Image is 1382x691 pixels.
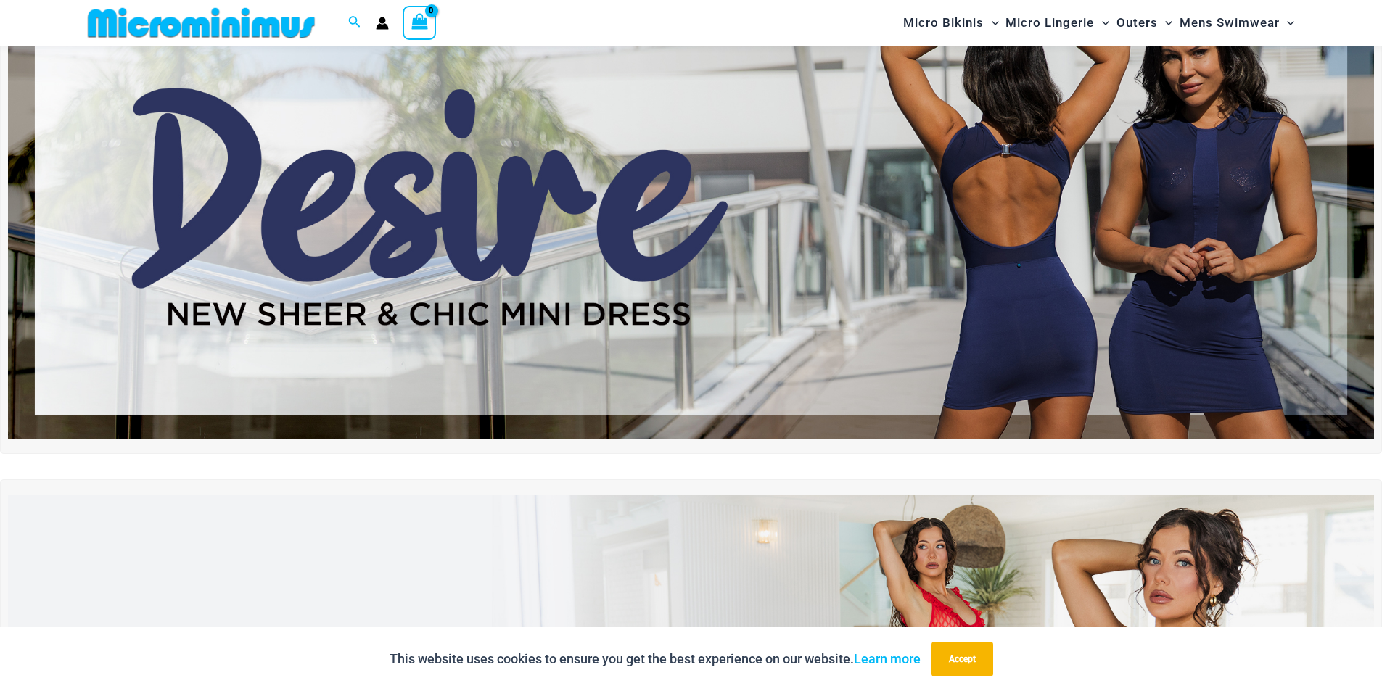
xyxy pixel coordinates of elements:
nav: Site Navigation [898,2,1301,44]
a: Mens SwimwearMenu ToggleMenu Toggle [1176,4,1298,41]
span: Mens Swimwear [1180,4,1280,41]
a: Search icon link [348,14,361,32]
span: Menu Toggle [1280,4,1294,41]
span: Micro Lingerie [1006,4,1095,41]
span: Menu Toggle [1095,4,1109,41]
img: MM SHOP LOGO FLAT [82,7,321,39]
a: Micro BikinisMenu ToggleMenu Toggle [900,4,1003,41]
span: Micro Bikinis [904,4,984,41]
a: Micro LingerieMenu ToggleMenu Toggle [1003,4,1113,41]
button: Accept [931,642,993,676]
a: Account icon link [376,17,389,30]
span: Menu Toggle [1158,4,1172,41]
a: Learn more [854,651,921,666]
a: View Shopping Cart, empty [403,6,437,39]
span: Outers [1116,4,1158,41]
span: Menu Toggle [984,4,999,41]
a: OutersMenu ToggleMenu Toggle [1113,4,1176,41]
p: This website uses cookies to ensure you get the best experience on our website. [390,648,921,670]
